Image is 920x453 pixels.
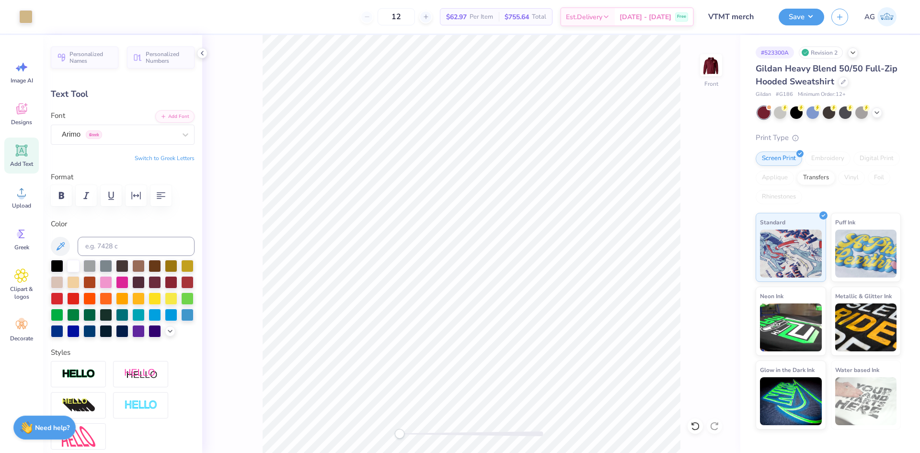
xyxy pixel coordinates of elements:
label: Font [51,110,65,121]
div: Applique [756,171,794,185]
div: Front [704,80,718,88]
span: Decorate [10,335,33,342]
button: Switch to Greek Letters [135,154,195,162]
img: Puff Ink [835,230,897,278]
span: Add Text [10,160,33,168]
img: Shadow [124,368,158,380]
span: Est. Delivery [566,12,602,22]
img: Neon Ink [760,303,822,351]
div: # 523300A [756,46,794,58]
div: Foil [868,171,890,185]
label: Format [51,172,195,183]
label: Color [51,219,195,230]
label: Styles [51,347,70,358]
img: Negative Space [124,400,158,411]
span: Designs [11,118,32,126]
img: Stroke [62,369,95,380]
span: Per Item [470,12,493,22]
img: Standard [760,230,822,278]
span: # G186 [776,91,793,99]
span: Neon Ink [760,291,783,301]
span: Gildan Heavy Blend 50/50 Full-Zip Hooded Sweatshirt [756,63,897,87]
span: $755.64 [505,12,529,22]
img: Front [701,56,721,75]
strong: Need help? [35,423,69,432]
img: Free Distort [62,426,95,447]
span: Minimum Order: 12 + [798,91,846,99]
img: Glow in the Dark Ink [760,377,822,425]
button: Personalized Numbers [127,46,195,69]
span: [DATE] - [DATE] [620,12,671,22]
span: Puff Ink [835,217,855,227]
span: Gildan [756,91,771,99]
input: – – [378,8,415,25]
div: Revision 2 [799,46,843,58]
button: Personalized Names [51,46,118,69]
img: Metallic & Glitter Ink [835,303,897,351]
span: Glow in the Dark Ink [760,365,815,375]
div: Print Type [756,132,901,143]
span: $62.97 [446,12,467,22]
span: Standard [760,217,785,227]
span: Water based Ink [835,365,879,375]
span: Greek [14,244,29,251]
span: Free [677,13,686,20]
input: Untitled Design [701,7,771,26]
img: Aljosh Eyron Garcia [877,7,897,26]
div: Vinyl [838,171,865,185]
div: Accessibility label [395,429,404,439]
span: Upload [12,202,31,209]
span: Personalized Numbers [146,51,189,64]
div: Digital Print [853,151,900,166]
span: Metallic & Glitter Ink [835,291,892,301]
span: Personalized Names [69,51,113,64]
img: Water based Ink [835,377,897,425]
a: AG [860,7,901,26]
span: AG [864,12,875,23]
div: Text Tool [51,88,195,101]
div: Rhinestones [756,190,802,204]
span: Total [532,12,546,22]
div: Transfers [797,171,835,185]
div: Screen Print [756,151,802,166]
div: Embroidery [805,151,851,166]
input: e.g. 7428 c [78,237,195,256]
span: Clipart & logos [6,285,37,301]
button: Save [779,9,824,25]
img: 3D Illusion [62,398,95,413]
button: Add Font [155,110,195,123]
span: Image AI [11,77,33,84]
